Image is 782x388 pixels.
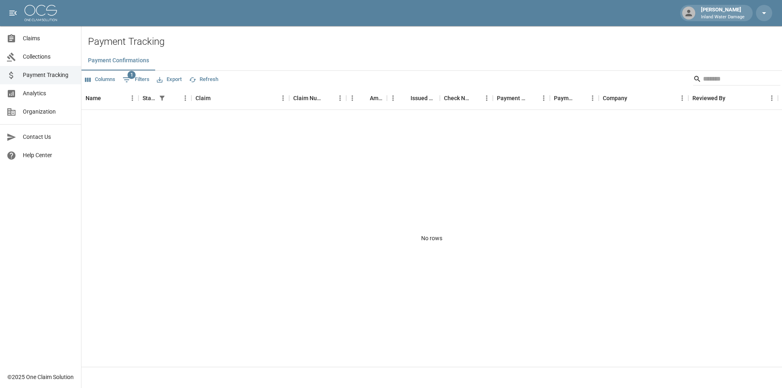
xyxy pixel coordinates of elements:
[334,92,346,104] button: Menu
[127,71,136,79] span: 1
[86,87,101,110] div: Name
[603,87,627,110] div: Company
[692,87,725,110] div: Reviewed By
[493,87,550,110] div: Payment Method
[81,51,782,70] div: dynamic tabs
[411,87,436,110] div: Issued Date
[698,6,748,20] div: [PERSON_NAME]
[676,92,688,104] button: Menu
[23,133,75,141] span: Contact Us
[156,92,168,104] div: 1 active filter
[121,73,152,86] button: Show filters
[599,87,688,110] div: Company
[138,87,191,110] div: Status
[156,92,168,104] button: Show filters
[550,87,599,110] div: Payment Type
[187,73,220,86] button: Refresh
[526,92,538,104] button: Sort
[358,92,370,104] button: Sort
[554,87,575,110] div: Payment Type
[23,107,75,116] span: Organization
[23,53,75,61] span: Collections
[179,92,191,104] button: Menu
[289,87,346,110] div: Claim Number
[346,87,387,110] div: Amount
[538,92,550,104] button: Menu
[444,87,469,110] div: Check Number
[24,5,57,21] img: ocs-logo-white-transparent.png
[370,87,383,110] div: Amount
[81,51,156,70] button: Payment Confirmations
[168,92,179,104] button: Sort
[211,92,222,104] button: Sort
[323,92,334,104] button: Sort
[88,36,782,48] h2: Payment Tracking
[23,151,75,160] span: Help Center
[387,87,440,110] div: Issued Date
[81,110,782,367] div: No rows
[126,92,138,104] button: Menu
[346,92,358,104] button: Menu
[701,14,745,21] p: Inland Water Damage
[155,73,184,86] button: Export
[7,373,74,381] div: © 2025 One Claim Solution
[481,92,493,104] button: Menu
[23,89,75,98] span: Analytics
[143,87,156,110] div: Status
[688,87,778,110] div: Reviewed By
[277,92,289,104] button: Menu
[83,73,117,86] button: Select columns
[469,92,481,104] button: Sort
[575,92,586,104] button: Sort
[766,92,778,104] button: Menu
[195,87,211,110] div: Claim
[586,92,599,104] button: Menu
[23,34,75,43] span: Claims
[5,5,21,21] button: open drawer
[387,92,399,104] button: Menu
[191,87,289,110] div: Claim
[23,71,75,79] span: Payment Tracking
[440,87,493,110] div: Check Number
[399,92,411,104] button: Sort
[81,87,138,110] div: Name
[725,92,737,104] button: Sort
[101,92,112,104] button: Sort
[293,87,323,110] div: Claim Number
[497,87,526,110] div: Payment Method
[693,72,780,87] div: Search
[627,92,639,104] button: Sort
